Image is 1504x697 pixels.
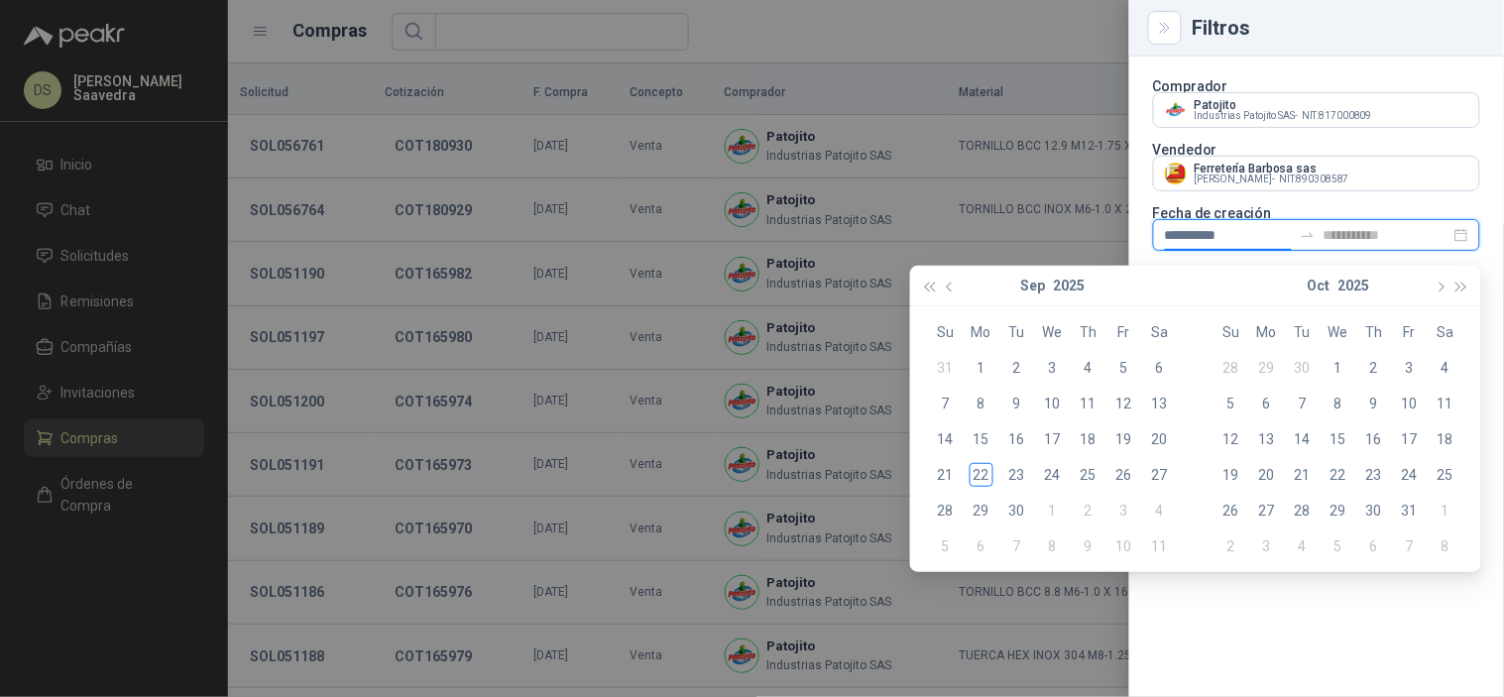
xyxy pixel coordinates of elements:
td: 2025-10-10 [1106,528,1142,564]
th: Sa [1142,314,1178,350]
td: 2025-09-28 [1214,350,1249,386]
td: 2025-09-21 [928,457,964,493]
button: 2025 [1053,266,1085,305]
td: 2025-10-30 [1356,493,1392,528]
td: 2025-09-26 [1106,457,1142,493]
td: 2025-10-05 [1214,386,1249,421]
p: Comprador [1153,80,1480,92]
td: 2025-10-10 [1392,386,1428,421]
div: 11 [1148,534,1172,558]
td: 2025-10-19 [1214,457,1249,493]
td: 2025-10-06 [1249,386,1285,421]
div: 3 [1398,356,1422,380]
td: 2025-10-09 [1071,528,1106,564]
div: 13 [1148,392,1172,415]
div: 29 [970,499,993,523]
td: 2025-09-25 [1071,457,1106,493]
td: 2025-10-08 [1035,528,1071,564]
div: 10 [1398,392,1422,415]
td: 2025-09-12 [1106,386,1142,421]
div: 1 [1041,499,1065,523]
td: 2025-10-07 [1285,386,1321,421]
td: 2025-09-30 [1285,350,1321,386]
td: 2025-11-05 [1321,528,1356,564]
td: 2025-11-08 [1428,528,1463,564]
td: 2025-10-22 [1321,457,1356,493]
button: Sep [1020,266,1045,305]
div: 24 [1041,463,1065,487]
td: 2025-09-14 [928,421,964,457]
td: 2025-10-04 [1428,350,1463,386]
div: 3 [1041,356,1065,380]
div: 27 [1148,463,1172,487]
div: 1 [1434,499,1457,523]
td: 2025-09-18 [1071,421,1106,457]
div: 29 [1255,356,1279,380]
div: 17 [1041,427,1065,451]
div: 18 [1434,427,1457,451]
td: 2025-09-23 [999,457,1035,493]
div: 11 [1434,392,1457,415]
td: 2025-09-27 [1142,457,1178,493]
td: 2025-10-11 [1142,528,1178,564]
div: 28 [1219,356,1243,380]
div: 7 [1291,392,1315,415]
td: 2025-10-31 [1392,493,1428,528]
td: 2025-10-06 [964,528,999,564]
td: 2025-09-09 [999,386,1035,421]
div: 12 [1219,427,1243,451]
td: 2025-09-01 [964,350,999,386]
td: 2025-10-15 [1321,421,1356,457]
td: 2025-10-28 [1285,493,1321,528]
div: 8 [1041,534,1065,558]
div: 23 [1362,463,1386,487]
td: 2025-09-24 [1035,457,1071,493]
div: 29 [1327,499,1350,523]
th: Su [1214,314,1249,350]
p: Vendedor [1153,144,1480,156]
td: 2025-09-19 [1106,421,1142,457]
th: We [1321,314,1356,350]
div: 22 [970,463,993,487]
th: We [1035,314,1071,350]
div: 17 [1398,427,1422,451]
div: 7 [934,392,958,415]
td: 2025-10-11 [1428,386,1463,421]
div: 2 [1362,356,1386,380]
td: 2025-10-01 [1321,350,1356,386]
td: 2025-10-13 [1249,421,1285,457]
div: 8 [1434,534,1457,558]
div: 4 [1291,534,1315,558]
div: 2 [1077,499,1100,523]
p: Fecha de creación [1153,207,1480,219]
div: 26 [1219,499,1243,523]
div: 19 [1112,427,1136,451]
div: 14 [934,427,958,451]
div: Filtros [1193,18,1480,38]
span: to [1300,227,1316,243]
td: 2025-10-03 [1106,493,1142,528]
div: 15 [970,427,993,451]
td: 2025-09-16 [999,421,1035,457]
div: 23 [1005,463,1029,487]
td: 2025-09-04 [1071,350,1106,386]
div: 28 [1291,499,1315,523]
td: 2025-09-30 [999,493,1035,528]
div: 27 [1255,499,1279,523]
th: Fr [1106,314,1142,350]
div: 24 [1398,463,1422,487]
td: 2025-10-18 [1428,421,1463,457]
div: 21 [1291,463,1315,487]
span: swap-right [1300,227,1316,243]
td: 2025-09-03 [1035,350,1071,386]
div: 10 [1112,534,1136,558]
div: 14 [1291,427,1315,451]
td: 2025-11-06 [1356,528,1392,564]
th: Th [1356,314,1392,350]
div: 30 [1005,499,1029,523]
td: 2025-10-08 [1321,386,1356,421]
div: 3 [1255,534,1279,558]
td: 2025-11-04 [1285,528,1321,564]
td: 2025-10-03 [1392,350,1428,386]
div: 26 [1112,463,1136,487]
